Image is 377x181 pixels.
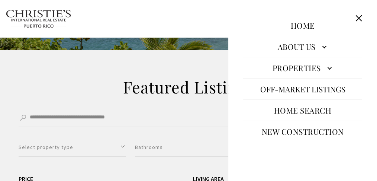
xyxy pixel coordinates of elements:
[257,80,349,98] button: Off-Market Listings
[287,16,319,34] a: Home
[29,77,348,98] h2: Featured Listings
[6,10,72,28] img: Christie's International Real Estate text transparent background
[243,59,362,77] a: Properties
[19,138,126,156] button: Select property type
[258,123,348,140] a: New Construction
[264,144,341,162] a: Home Valuation
[135,138,242,156] button: Bathrooms
[19,109,358,126] input: Search by Address, City, or Neighborhood
[352,11,366,25] button: Close this option
[270,101,335,119] a: Home Search
[243,38,362,55] a: About Us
